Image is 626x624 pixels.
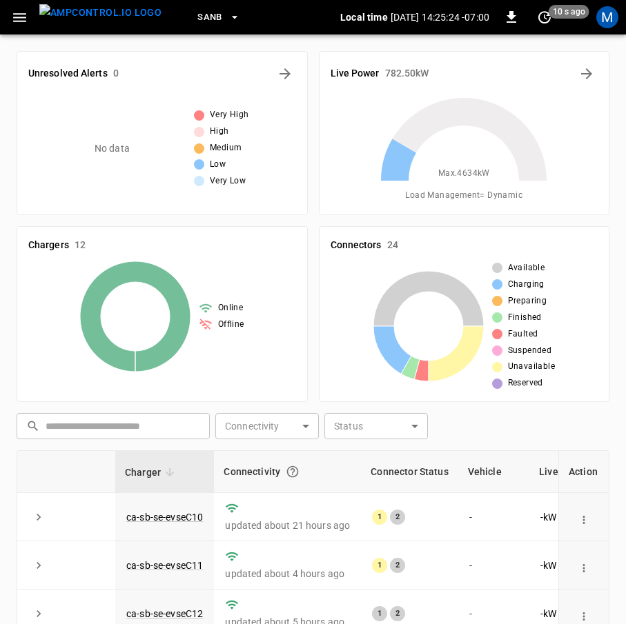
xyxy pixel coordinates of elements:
[391,10,489,24] p: [DATE] 14:25:24 -07:00
[549,5,589,19] span: 10 s ago
[210,174,246,188] span: Very Low
[576,63,598,85] button: Energy Overview
[28,66,108,81] h6: Unresolved Alerts
[574,510,594,524] div: action cell options
[331,66,380,81] h6: Live Power
[385,66,429,81] h6: 782.50 kW
[540,607,556,621] p: - kW
[508,344,552,358] span: Suspended
[540,607,620,621] div: / 360 kW
[125,464,179,481] span: Charger
[280,459,305,484] button: Connection between the charger and our software.
[126,608,203,619] a: ca-sb-se-evseC12
[458,451,529,493] th: Vehicle
[372,510,387,525] div: 1
[210,141,242,155] span: Medium
[218,318,244,332] span: Offline
[540,558,556,572] p: - kW
[508,294,547,308] span: Preparing
[540,510,620,524] div: / 360 kW
[405,189,522,203] span: Load Management = Dynamic
[225,567,350,581] p: updated about 4 hours ago
[274,63,296,85] button: All Alerts
[28,555,49,576] button: expand row
[558,451,609,493] th: Action
[95,141,130,156] p: No data
[508,360,555,374] span: Unavailable
[508,261,545,275] span: Available
[390,606,405,621] div: 2
[534,6,556,28] button: set refresh interval
[540,558,620,572] div: / 360 kW
[390,558,405,573] div: 2
[508,278,545,292] span: Charging
[192,4,246,31] button: SanB
[39,4,162,21] img: ampcontrol.io logo
[126,560,203,571] a: ca-sb-se-evseC11
[390,510,405,525] div: 2
[210,158,226,172] span: Low
[508,328,538,341] span: Faulted
[210,125,229,139] span: High
[372,606,387,621] div: 1
[126,512,203,523] a: ca-sb-se-evseC10
[75,238,86,253] h6: 12
[218,301,243,315] span: Online
[574,558,594,572] div: action cell options
[210,108,249,122] span: Very High
[28,603,49,624] button: expand row
[508,311,542,325] span: Finished
[596,6,618,28] div: profile-icon
[508,376,543,390] span: Reserved
[458,541,529,590] td: -
[225,519,350,532] p: updated about 21 hours ago
[372,558,387,573] div: 1
[224,459,351,484] div: Connectivity
[113,66,119,81] h6: 0
[331,238,382,253] h6: Connectors
[438,167,490,181] span: Max. 4634 kW
[340,10,388,24] p: Local time
[197,10,222,26] span: SanB
[458,493,529,541] td: -
[574,607,594,621] div: action cell options
[28,238,69,253] h6: Chargers
[540,510,556,524] p: - kW
[28,507,49,527] button: expand row
[361,451,458,493] th: Connector Status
